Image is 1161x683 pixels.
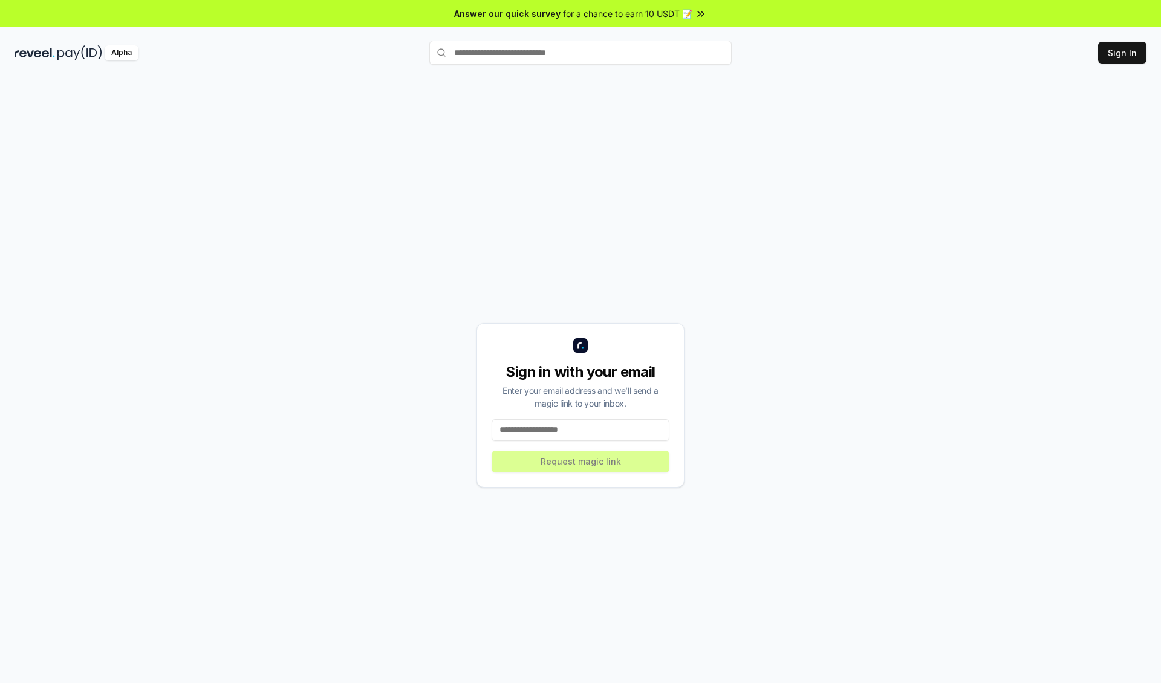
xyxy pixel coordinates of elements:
button: Sign In [1098,42,1146,64]
img: logo_small [573,338,588,353]
div: Alpha [105,45,138,60]
span: for a chance to earn 10 USDT 📝 [563,7,692,20]
span: Answer our quick survey [454,7,561,20]
div: Enter your email address and we’ll send a magic link to your inbox. [492,384,669,410]
img: pay_id [57,45,102,60]
div: Sign in with your email [492,362,669,382]
img: reveel_dark [15,45,55,60]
